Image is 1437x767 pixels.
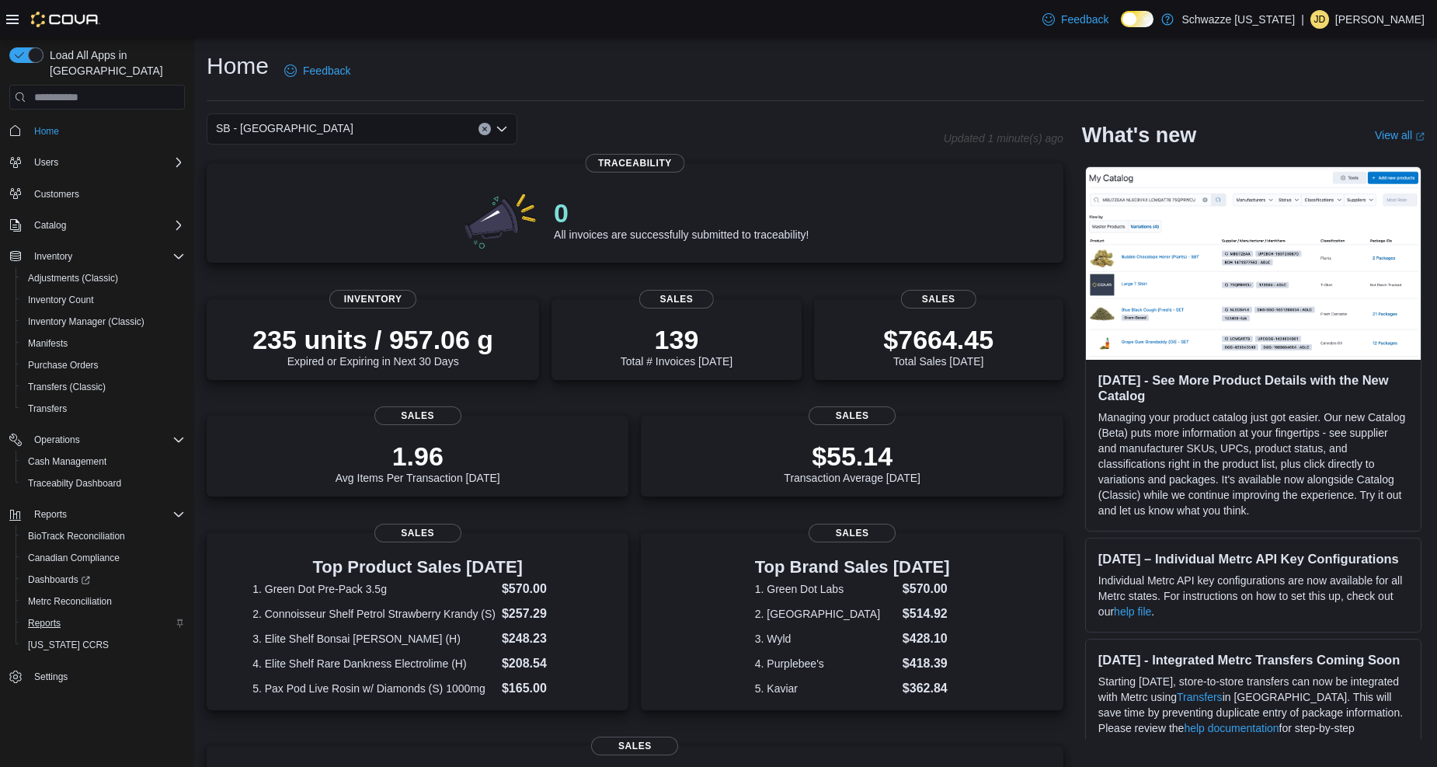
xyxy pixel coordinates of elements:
[1121,27,1122,28] span: Dark Mode
[28,505,73,524] button: Reports
[502,580,583,598] dd: $570.00
[554,197,809,241] div: All invoices are successfully submitted to traceability!
[22,592,185,611] span: Metrc Reconciliation
[1415,132,1425,141] svg: External link
[22,269,124,288] a: Adjustments (Classic)
[1098,410,1408,518] p: Managing your product catalog just got easier. Our new Catalog (Beta) puts more information at yo...
[1098,573,1408,619] p: Individual Metrc API key configurations are now available for all Metrc states. For instructions ...
[586,154,684,173] span: Traceability
[16,451,191,472] button: Cash Management
[28,359,99,371] span: Purchase Orders
[28,316,144,328] span: Inventory Manager (Classic)
[336,441,500,484] div: Avg Items Per Transaction [DATE]
[784,441,920,484] div: Transaction Average [DATE]
[496,123,508,135] button: Open list of options
[28,639,109,651] span: [US_STATE] CCRS
[755,631,896,647] dt: 3. Wyld
[755,681,896,696] dt: 5. Kaviar
[1375,129,1425,141] a: View allExternal link
[755,606,896,622] dt: 2. [GEOGRAPHIC_DATA]
[207,51,269,82] h1: Home
[374,406,461,425] span: Sales
[16,333,191,354] button: Manifests
[28,530,125,542] span: BioTrack Reconciliation
[252,606,496,622] dt: 2. Connoisseur Shelf Petrol Strawberry Krandy (S)
[28,272,118,284] span: Adjustments (Classic)
[3,665,191,688] button: Settings
[502,654,583,673] dd: $208.54
[3,152,191,173] button: Users
[22,452,185,471] span: Cash Management
[1335,10,1425,29] p: [PERSON_NAME]
[303,63,350,78] span: Feedback
[28,595,112,608] span: Metrc Reconciliation
[34,671,68,683] span: Settings
[28,247,78,266] button: Inventory
[28,431,86,449] button: Operations
[34,508,67,521] span: Reports
[28,477,121,490] span: Traceabilty Dashboard
[1061,12,1108,27] span: Feedback
[252,656,496,671] dt: 4. Elite Shelf Rare Dankness Electrolime (H)
[252,581,496,597] dt: 1. Green Dot Pre-Pack 3.5g
[755,581,896,597] dt: 1. Green Dot Labs
[216,119,353,138] span: SB - [GEOGRAPHIC_DATA]
[22,312,151,331] a: Inventory Manager (Classic)
[28,294,94,306] span: Inventory Count
[28,122,65,141] a: Home
[1177,691,1223,703] a: Transfers
[34,219,66,232] span: Catalog
[34,188,79,200] span: Customers
[16,569,191,591] a: Dashboards
[22,570,96,589] a: Dashboards
[22,291,100,309] a: Inventory Count
[28,216,72,235] button: Catalog
[22,592,118,611] a: Metrc Reconciliation
[28,381,106,393] span: Transfers (Classic)
[28,574,90,586] span: Dashboards
[28,337,68,350] span: Manifests
[34,125,59,138] span: Home
[22,549,185,567] span: Canadian Compliance
[502,629,583,648] dd: $248.23
[252,324,493,355] p: 235 units / 957.06 g
[16,376,191,398] button: Transfers (Classic)
[3,119,191,141] button: Home
[22,378,185,396] span: Transfers (Classic)
[9,113,185,728] nav: Complex example
[28,617,61,629] span: Reports
[903,605,950,623] dd: $514.92
[22,527,131,546] a: BioTrack Reconciliation
[22,614,185,633] span: Reports
[16,591,191,612] button: Metrc Reconciliation
[22,378,112,396] a: Transfers (Classic)
[3,183,191,205] button: Customers
[903,654,950,673] dd: $418.39
[903,629,950,648] dd: $428.10
[1301,10,1304,29] p: |
[755,656,896,671] dt: 4. Purplebee's
[16,525,191,547] button: BioTrack Reconciliation
[16,354,191,376] button: Purchase Orders
[28,153,64,172] button: Users
[336,441,500,472] p: 1.96
[461,188,541,250] img: 0
[22,334,74,353] a: Manifests
[1314,10,1326,29] span: JD
[3,214,191,236] button: Catalog
[554,197,809,228] p: 0
[22,636,185,654] span: Washington CCRS
[1036,4,1115,35] a: Feedback
[28,185,85,204] a: Customers
[809,406,896,425] span: Sales
[22,570,185,589] span: Dashboards
[22,636,115,654] a: [US_STATE] CCRS
[22,312,185,331] span: Inventory Manager (Classic)
[1181,10,1295,29] p: Schwazze [US_STATE]
[31,12,100,27] img: Cova
[903,580,950,598] dd: $570.00
[784,441,920,472] p: $55.14
[16,311,191,333] button: Inventory Manager (Classic)
[3,246,191,267] button: Inventory
[34,250,72,263] span: Inventory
